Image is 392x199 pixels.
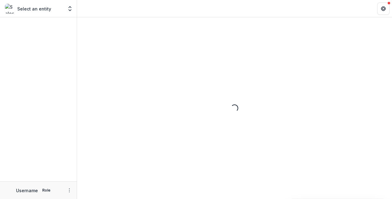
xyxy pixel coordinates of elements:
[40,188,52,193] p: Role
[17,6,51,12] p: Select an entity
[377,2,390,15] button: Get Help
[66,2,74,15] button: Open entity switcher
[16,187,38,194] p: Username
[5,4,15,14] img: Select an entity
[66,187,73,194] button: More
